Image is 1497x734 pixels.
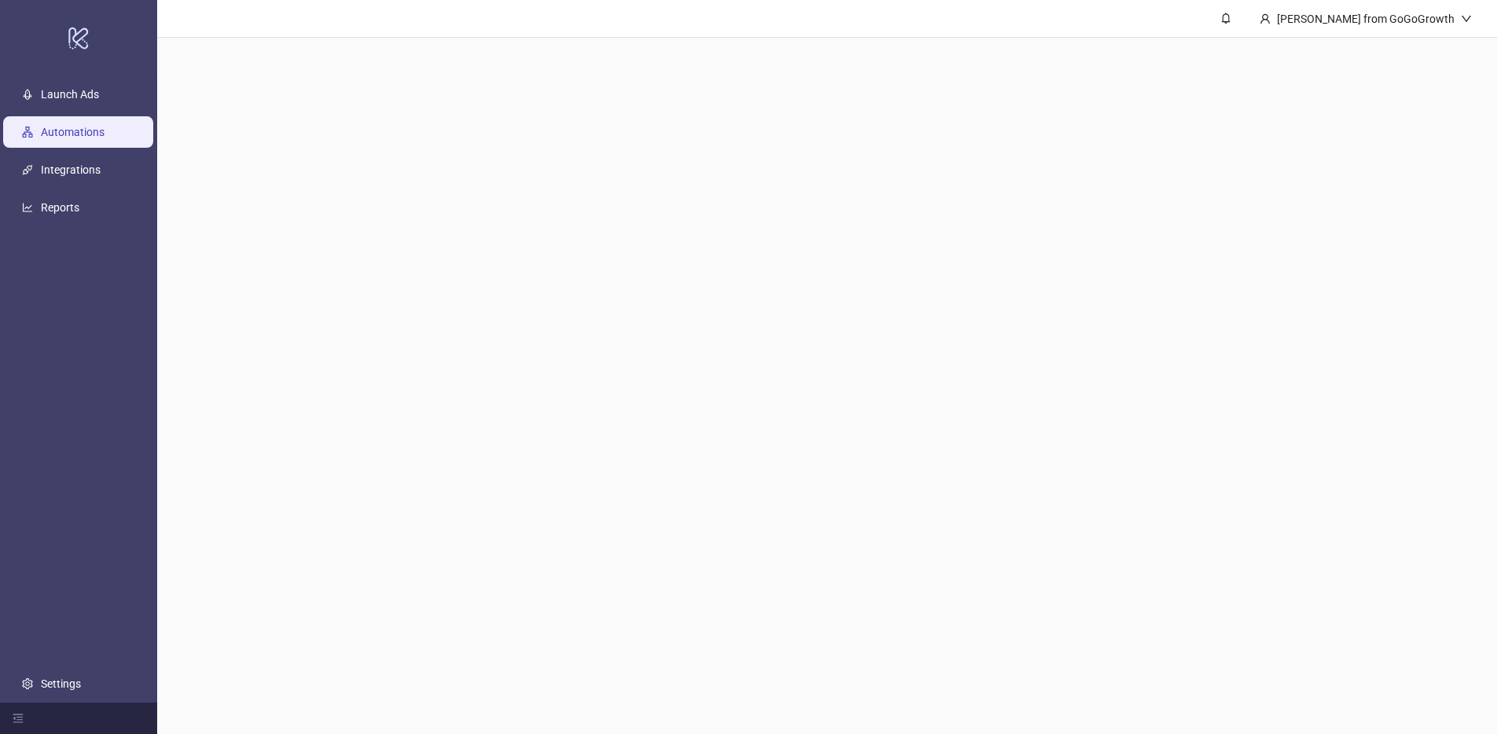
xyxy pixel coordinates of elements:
div: [PERSON_NAME] from GoGoGrowth [1271,10,1461,28]
span: user [1260,13,1271,24]
a: Integrations [41,163,101,176]
a: Automations [41,126,105,138]
span: down [1461,13,1472,24]
a: Reports [41,201,79,214]
span: bell [1220,13,1231,24]
a: Settings [41,677,81,690]
a: Launch Ads [41,88,99,101]
span: menu-fold [13,713,24,724]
